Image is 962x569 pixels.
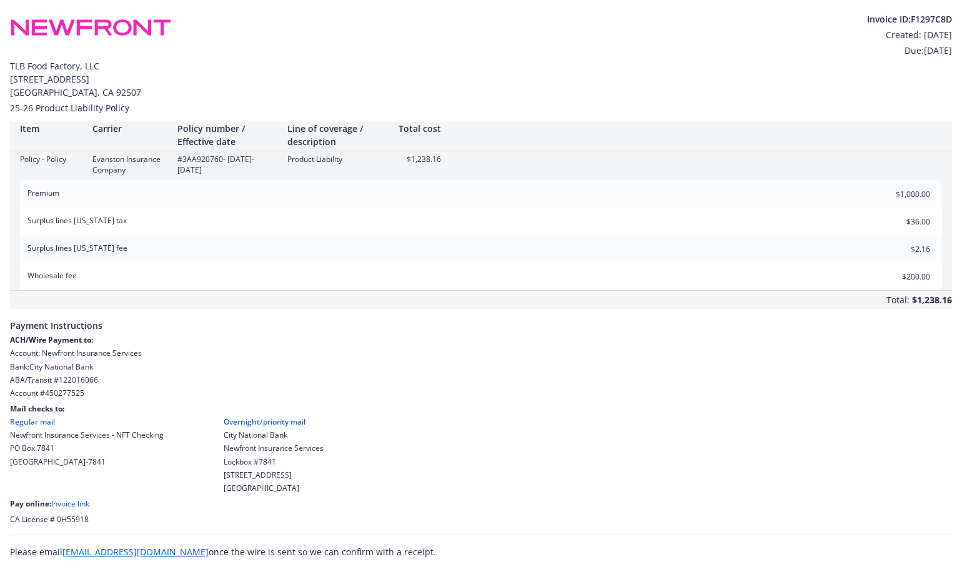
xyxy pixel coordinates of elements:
div: Account # 450277525 [10,388,952,398]
div: ABA/Transit # 122016066 [10,375,952,385]
div: $1,238.16 [397,154,441,164]
div: Invoice ID: F1297C8D [867,13,952,26]
div: ACH/Wire Payment to: [10,335,952,345]
div: Created: [DATE] [867,28,952,41]
div: Line of coverage / description [287,122,387,148]
div: PO Box 7841 [10,443,164,453]
div: Regular mail [10,416,164,427]
div: Please email once the wire is sent so we can confirm with a receipt. [10,545,952,558]
span: Premium [27,188,59,198]
input: 0.00 [856,267,938,286]
div: Due: [DATE] [867,44,952,57]
div: Policy number / Effective date [177,122,277,148]
div: Mail checks to: [10,403,952,414]
div: Account: Newfront Insurance Services [10,348,952,358]
div: Newfront Insurance Services [224,443,324,453]
div: [STREET_ADDRESS] [224,470,324,480]
input: 0.00 [856,212,938,231]
span: Pay online: [10,498,51,509]
span: TLB Food Factory, LLC [STREET_ADDRESS] [GEOGRAPHIC_DATA] , CA 92507 [10,59,952,99]
div: Product Liability [287,154,387,164]
div: Total cost [397,122,441,135]
span: Surplus lines [US_STATE] fee [27,243,127,253]
input: 0.00 [856,184,938,203]
div: #3AA920760 - [DATE]-[DATE] [177,154,277,175]
span: Payment Instructions [10,309,952,335]
a: [EMAIL_ADDRESS][DOMAIN_NAME] [62,546,209,558]
div: Lockbox #7841 [224,456,324,467]
div: [GEOGRAPHIC_DATA] [224,483,324,493]
div: CA License # 0H55918 [10,514,952,525]
div: Policy - Policy [20,154,82,164]
div: Evanston Insurance Company [92,154,167,175]
div: Overnight/priority mail [224,416,324,427]
div: Bank: City National Bank [10,361,952,372]
a: Invoice link [51,498,89,509]
div: [GEOGRAPHIC_DATA]-7841 [10,456,164,467]
div: $1,238.16 [912,291,952,309]
span: Surplus lines [US_STATE] tax [27,215,127,226]
div: 25-26 Product Liability Policy [10,101,952,114]
span: Wholesale fee [27,270,77,281]
div: Total: [886,293,910,309]
div: Carrier [92,122,167,135]
div: Item [20,122,82,135]
input: 0.00 [856,239,938,258]
div: City National Bank [224,430,324,440]
div: Newfront Insurance Services - NFT Checking [10,430,164,440]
